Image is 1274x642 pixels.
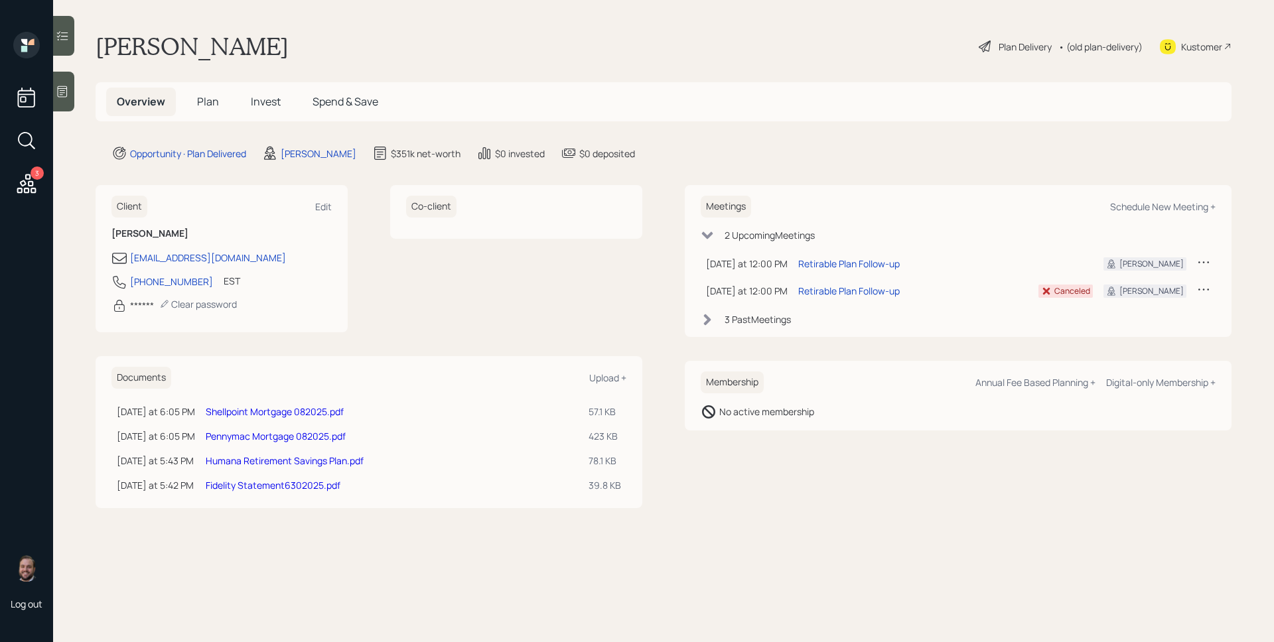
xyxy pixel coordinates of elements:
div: $351k net-worth [391,147,460,160]
div: [PERSON_NAME] [1119,285,1184,297]
h6: [PERSON_NAME] [111,228,332,239]
div: 3 [31,166,44,180]
div: Canceled [1054,285,1090,297]
div: 2 Upcoming Meeting s [725,228,815,242]
div: No active membership [719,405,814,418]
span: Spend & Save [313,94,378,109]
span: Overview [117,94,165,109]
h6: Documents [111,367,171,389]
h1: [PERSON_NAME] [96,32,289,61]
span: Plan [197,94,219,109]
div: $0 deposited [579,147,635,160]
div: Retirable Plan Follow-up [798,257,900,271]
a: Pennymac Mortgage 082025.pdf [206,430,346,442]
div: [PERSON_NAME] [1119,258,1184,270]
div: • (old plan-delivery) [1058,40,1143,54]
a: Humana Retirement Savings Plan.pdf [206,454,364,467]
div: [DATE] at 12:00 PM [706,284,788,298]
div: [PHONE_NUMBER] [130,275,213,289]
div: 39.8 KB [589,478,621,492]
div: 78.1 KB [589,454,621,468]
div: Annual Fee Based Planning + [975,376,1096,389]
a: Shellpoint Mortgage 082025.pdf [206,405,344,418]
div: [DATE] at 6:05 PM [117,429,195,443]
div: Edit [315,200,332,213]
h6: Co-client [406,196,457,218]
a: Fidelity Statement6302025.pdf [206,479,340,491]
h6: Meetings [701,196,751,218]
h6: Client [111,196,147,218]
div: Schedule New Meeting + [1110,200,1216,213]
div: Plan Delivery [999,40,1052,54]
div: Retirable Plan Follow-up [798,284,900,298]
div: Log out [11,598,42,610]
div: [DATE] at 5:42 PM [117,478,195,492]
div: [DATE] at 5:43 PM [117,454,195,468]
h6: Membership [701,371,764,393]
img: james-distasi-headshot.png [13,555,40,582]
div: Digital-only Membership + [1106,376,1216,389]
div: Opportunity · Plan Delivered [130,147,246,160]
div: 3 Past Meeting s [725,312,791,326]
div: $0 invested [495,147,545,160]
div: EST [224,274,240,288]
div: [EMAIL_ADDRESS][DOMAIN_NAME] [130,251,286,265]
div: [DATE] at 12:00 PM [706,257,788,271]
div: Kustomer [1181,40,1222,54]
div: 423 KB [589,429,621,443]
div: 57.1 KB [589,405,621,418]
div: Upload + [589,371,626,384]
div: [DATE] at 6:05 PM [117,405,195,418]
div: [PERSON_NAME] [281,147,356,160]
span: Invest [251,94,281,109]
div: Clear password [159,298,237,310]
